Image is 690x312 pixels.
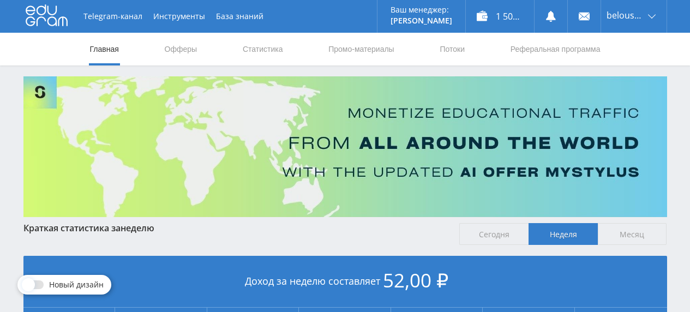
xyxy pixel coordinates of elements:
span: Неделя [529,223,598,245]
a: Потоки [439,33,466,65]
p: [PERSON_NAME] [391,16,452,25]
span: Месяц [598,223,667,245]
a: Реферальная программа [509,33,602,65]
p: Ваш менеджер: [391,5,452,14]
span: Новый дизайн [49,280,104,289]
span: belousova1964 [607,11,645,20]
div: Краткая статистика за [23,223,449,233]
span: неделю [121,222,154,234]
a: Статистика [242,33,284,65]
a: Промо-материалы [327,33,395,65]
img: Banner [23,76,667,217]
a: Главная [89,33,120,65]
div: Доход за неделю составляет [23,256,667,308]
a: Офферы [164,33,199,65]
span: 52,00 ₽ [383,267,448,293]
span: Сегодня [459,223,529,245]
